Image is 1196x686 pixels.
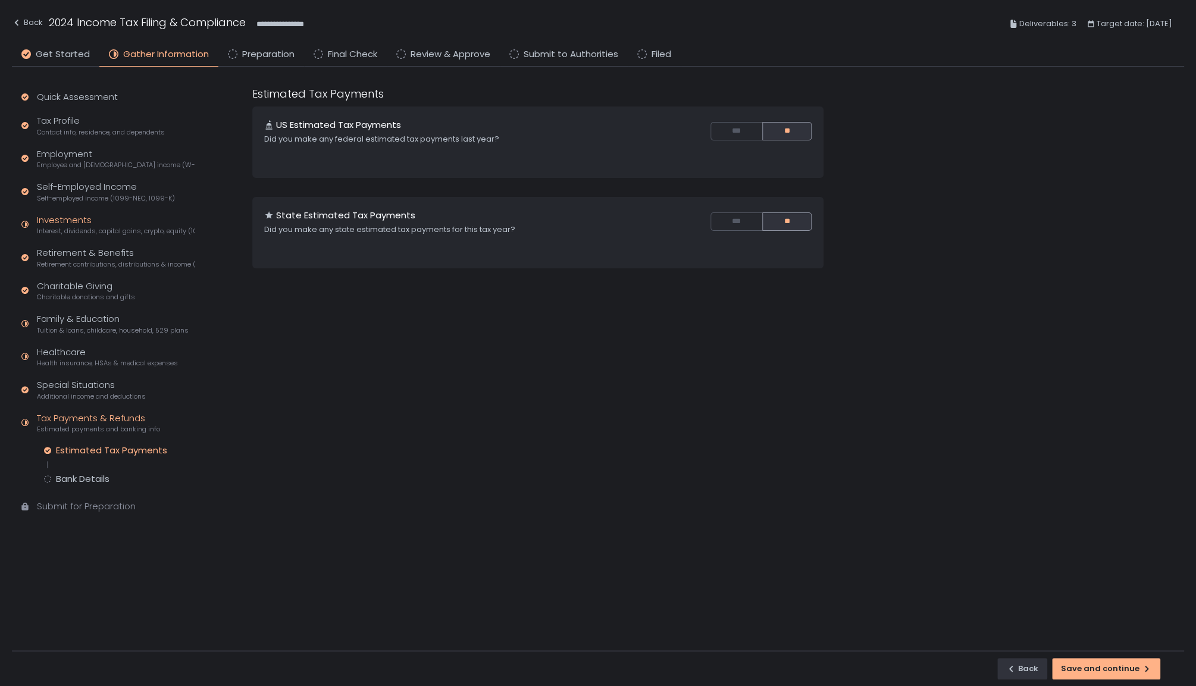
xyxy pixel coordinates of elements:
[37,194,175,203] span: Self-employed income (1099-NEC, 1099-K)
[1019,17,1076,31] span: Deliverables: 3
[37,280,135,302] div: Charitable Giving
[1006,663,1038,674] div: Back
[37,180,175,203] div: Self-Employed Income
[37,128,165,137] span: Contact info, residence, and dependents
[37,378,146,401] div: Special Situations
[328,48,377,61] span: Final Check
[12,14,43,34] button: Back
[37,227,195,236] span: Interest, dividends, capital gains, crypto, equity (1099s, K-1s)
[37,326,189,335] span: Tuition & loans, childcare, household, 529 plans
[37,161,195,170] span: Employee and [DEMOGRAPHIC_DATA] income (W-2s)
[37,90,118,104] div: Quick Assessment
[242,48,295,61] span: Preparation
[276,118,401,132] h1: US Estimated Tax Payments
[37,214,195,236] div: Investments
[252,86,384,102] h1: Estimated Tax Payments
[56,444,167,456] div: Estimated Tax Payments
[37,392,146,401] span: Additional income and deductions
[12,15,43,30] div: Back
[524,48,618,61] span: Submit to Authorities
[37,346,178,368] div: Healthcare
[37,500,136,513] div: Submit for Preparation
[1097,17,1172,31] span: Target date: [DATE]
[37,114,165,137] div: Tax Profile
[1061,663,1151,674] div: Save and continue
[276,209,415,223] h1: State Estimated Tax Payments
[652,48,671,61] span: Filed
[37,425,160,434] span: Estimated payments and banking info
[264,224,663,235] div: Did you make any state estimated tax payments for this tax year?
[37,412,160,434] div: Tax Payments & Refunds
[37,293,135,302] span: Charitable donations and gifts
[56,473,109,485] div: Bank Details
[997,658,1047,679] button: Back
[37,246,195,269] div: Retirement & Benefits
[411,48,490,61] span: Review & Approve
[49,14,246,30] h1: 2024 Income Tax Filing & Compliance
[37,312,189,335] div: Family & Education
[36,48,90,61] span: Get Started
[37,359,178,368] span: Health insurance, HSAs & medical expenses
[1052,658,1160,679] button: Save and continue
[37,148,195,170] div: Employment
[123,48,209,61] span: Gather Information
[264,134,663,145] div: Did you make any federal estimated tax payments last year?
[37,260,195,269] span: Retirement contributions, distributions & income (1099-R, 5498)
